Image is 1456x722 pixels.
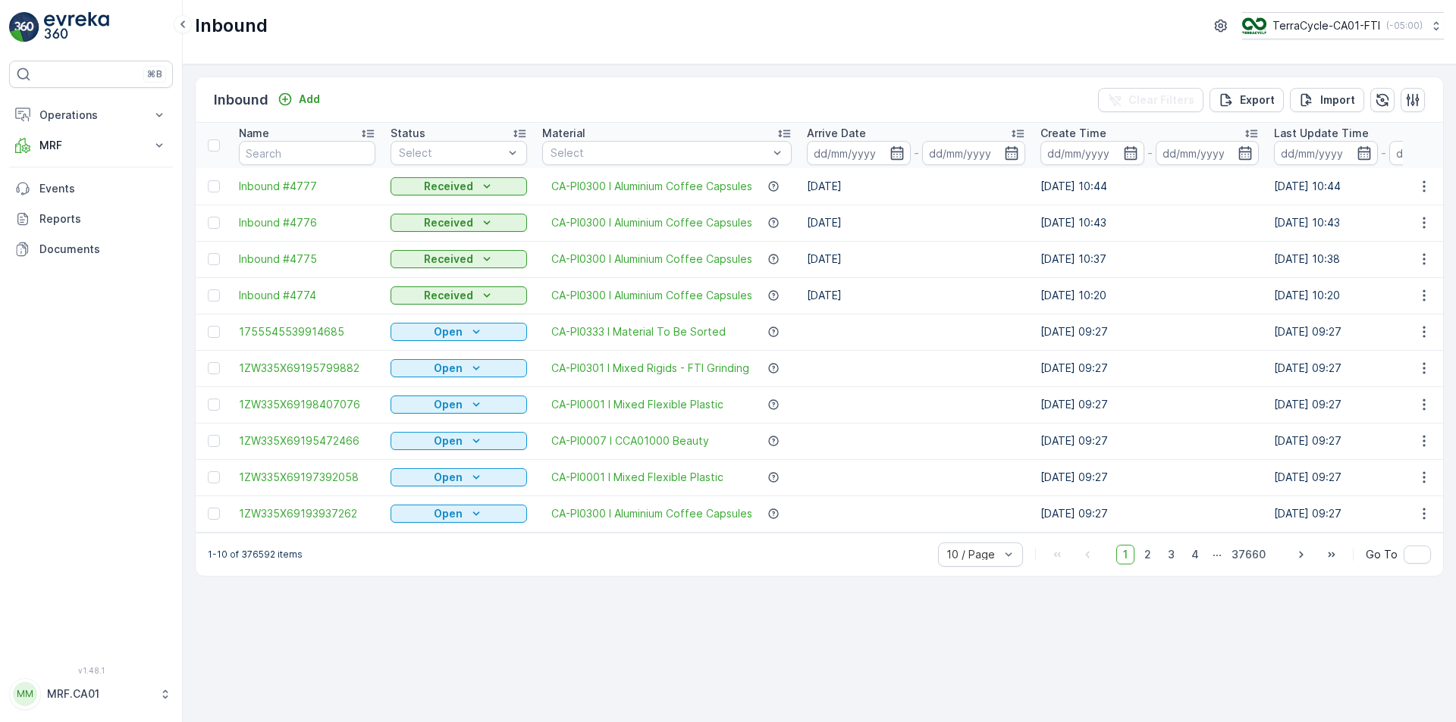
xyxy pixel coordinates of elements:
p: Open [434,397,463,412]
td: [DATE] 09:27 [1033,459,1266,495]
div: MM [13,682,37,706]
button: Open [391,395,527,414]
button: MMMRF.CA01 [9,678,173,710]
a: Inbound #4775 [239,252,375,267]
a: 1ZW335X69195472466 [239,433,375,449]
p: Arrive Date [807,126,866,141]
p: Last Update Time [1274,126,1369,141]
input: dd/mm/yyyy [1040,141,1144,165]
p: Open [434,470,463,485]
p: Documents [39,242,167,257]
a: CA-PI0001 I Mixed Flexible Plastic [551,470,723,485]
p: Open [434,433,463,449]
span: Go To [1366,547,1398,562]
p: Received [424,252,473,267]
p: Open [434,324,463,339]
div: Toggle Row Selected [208,471,220,483]
input: Search [239,141,375,165]
a: CA-PI0300 I Aluminium Coffee Capsules [551,506,752,521]
img: logo_light-DOdMpM7g.png [44,12,109,42]
td: [DATE] 09:27 [1033,423,1266,459]
p: ( -05:00 ) [1386,20,1423,32]
a: 1ZW335X69198407076 [239,397,375,412]
td: [DATE] 09:27 [1033,495,1266,532]
button: Open [391,505,527,523]
div: Toggle Row Selected [208,508,220,520]
span: 4 [1185,545,1206,564]
p: Import [1320,92,1355,108]
p: Received [424,215,473,230]
p: Received [424,288,473,303]
td: [DATE] [799,277,1033,314]
p: Inbound [195,14,268,38]
a: CA-PI0333 I Material To Be Sorted [551,324,726,339]
div: Toggle Row Selected [208,399,220,411]
input: dd/mm/yyyy [1274,141,1378,165]
td: [DATE] 09:27 [1033,314,1266,350]
p: Name [239,126,269,141]
a: CA-PI0300 I Aluminium Coffee Capsules [551,252,752,267]
a: Reports [9,204,173,234]
p: TerraCycle-CA01-FTI [1272,18,1380,33]
div: Toggle Row Selected [208,326,220,338]
a: 1ZW335X69193937262 [239,506,375,521]
p: - [1381,144,1386,162]
img: TC_BVHiTW6.png [1242,17,1266,34]
button: Received [391,177,527,195]
button: Received [391,214,527,232]
td: [DATE] 10:44 [1033,168,1266,205]
a: CA-PI0301 I Mixed Rigids - FTI Grinding [551,361,749,376]
td: [DATE] 09:27 [1033,386,1266,423]
button: Operations [9,100,173,130]
button: Open [391,359,527,377]
a: CA-PI0007 I CCA01000 Beauty [551,433,709,449]
button: Open [391,432,527,450]
p: MRF.CA01 [47,686,152,702]
td: [DATE] [799,168,1033,205]
p: Material [542,126,585,141]
button: Import [1290,88,1364,112]
a: 1ZW335X69197392058 [239,470,375,485]
p: Add [299,92,320,107]
a: CA-PI0001 I Mixed Flexible Plastic [551,397,723,412]
p: Clear Filters [1128,92,1194,108]
a: Documents [9,234,173,264]
td: [DATE] [799,241,1033,277]
p: - [914,144,919,162]
a: Inbound #4776 [239,215,375,230]
input: dd/mm/yyyy [807,141,911,165]
td: [DATE] 10:43 [1033,205,1266,241]
p: Open [434,506,463,521]
span: 1 [1116,545,1134,564]
p: MRF [39,138,143,153]
a: 1755545539914685 [239,324,375,339]
span: 3 [1161,545,1181,564]
button: Received [391,250,527,268]
a: CA-PI0300 I Aluminium Coffee Capsules [551,288,752,303]
p: Status [391,126,425,141]
a: CA-PI0300 I Aluminium Coffee Capsules [551,215,752,230]
div: Toggle Row Selected [208,435,220,447]
span: Inbound #4774 [239,288,375,303]
div: Toggle Row Selected [208,362,220,374]
button: MRF [9,130,173,161]
span: 37660 [1225,545,1272,564]
input: dd/mm/yyyy [1156,141,1260,165]
div: Toggle Row Selected [208,289,220,302]
p: Select [399,145,504,161]
button: Export [1210,88,1284,112]
p: Export [1240,92,1275,108]
img: logo [9,12,39,42]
